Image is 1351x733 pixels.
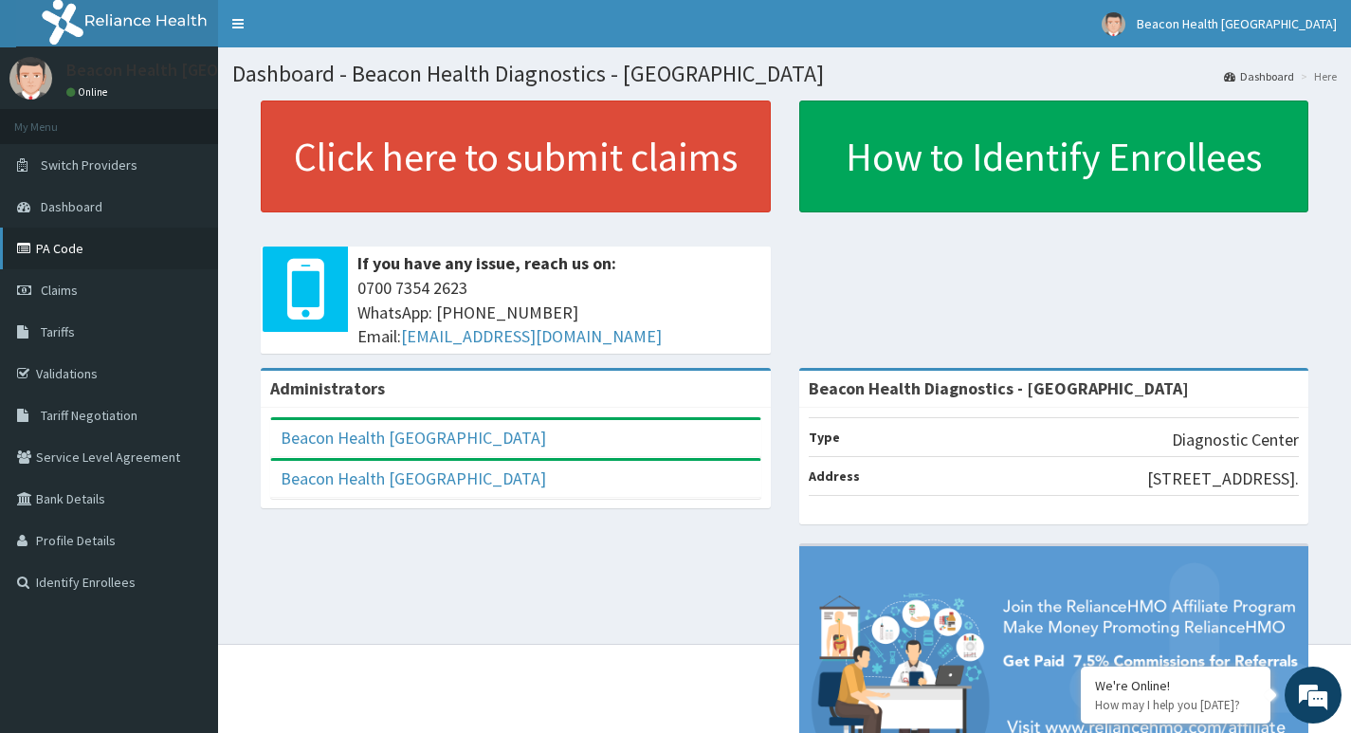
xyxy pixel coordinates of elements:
span: Tariffs [41,323,75,340]
a: How to Identify Enrollees [799,101,1309,212]
p: Beacon Health [GEOGRAPHIC_DATA] [66,62,338,79]
span: Tariff Negotiation [41,407,137,424]
a: Dashboard [1224,68,1294,84]
h1: Dashboard - Beacon Health Diagnostics - [GEOGRAPHIC_DATA] [232,62,1337,86]
div: Minimize live chat window [311,9,356,55]
span: Switch Providers [41,156,137,174]
b: Address [809,467,860,485]
strong: Beacon Health Diagnostics - [GEOGRAPHIC_DATA] [809,377,1189,399]
span: We're online! [110,239,262,431]
img: User Image [9,57,52,100]
span: Beacon Health [GEOGRAPHIC_DATA] [1137,15,1337,32]
a: [EMAIL_ADDRESS][DOMAIN_NAME] [401,325,662,347]
span: Dashboard [41,198,102,215]
img: User Image [1102,12,1125,36]
span: Claims [41,282,78,299]
a: Click here to submit claims [261,101,771,212]
a: Beacon Health [GEOGRAPHIC_DATA] [281,467,546,489]
div: Chat with us now [99,106,319,131]
p: How may I help you today? [1095,697,1256,713]
p: Diagnostic Center [1172,428,1299,452]
p: [STREET_ADDRESS]. [1147,467,1299,491]
b: Type [809,429,840,446]
div: We're Online! [1095,677,1256,694]
textarea: Type your message and hit 'Enter' [9,518,361,584]
b: If you have any issue, reach us on: [357,252,616,274]
a: Online [66,85,112,99]
span: 0700 7354 2623 WhatsApp: [PHONE_NUMBER] Email: [357,276,761,349]
img: d_794563401_company_1708531726252_794563401 [35,95,77,142]
li: Here [1296,68,1337,84]
a: Beacon Health [GEOGRAPHIC_DATA] [281,427,546,449]
b: Administrators [270,377,385,399]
